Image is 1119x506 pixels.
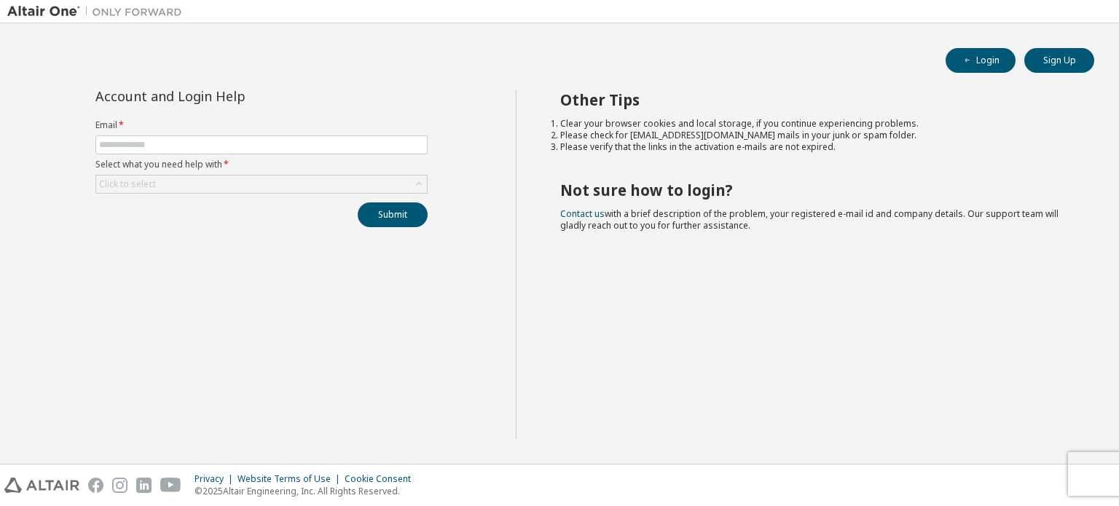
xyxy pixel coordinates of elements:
[1024,48,1094,73] button: Sign Up
[95,159,428,170] label: Select what you need help with
[136,478,152,493] img: linkedin.svg
[560,130,1069,141] li: Please check for [EMAIL_ADDRESS][DOMAIN_NAME] mails in your junk or spam folder.
[560,207,1059,232] span: with a brief description of the problem, your registered e-mail id and company details. Our suppo...
[237,473,345,485] div: Website Terms of Use
[560,141,1069,153] li: Please verify that the links in the activation e-mails are not expired.
[4,478,79,493] img: altair_logo.svg
[560,181,1069,199] h2: Not sure how to login?
[96,175,427,193] div: Click to select
[560,118,1069,130] li: Clear your browser cookies and local storage, if you continue experiencing problems.
[7,4,189,19] img: Altair One
[358,202,428,227] button: Submit
[112,478,127,493] img: instagram.svg
[946,48,1016,73] button: Login
[95,90,361,102] div: Account and Login Help
[195,473,237,485] div: Privacy
[160,478,181,493] img: youtube.svg
[88,478,103,493] img: facebook.svg
[195,485,420,497] p: © 2025 Altair Engineering, Inc. All Rights Reserved.
[95,119,428,131] label: Email
[560,207,605,220] a: Contact us
[345,473,420,485] div: Cookie Consent
[560,90,1069,109] h2: Other Tips
[99,178,156,190] div: Click to select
